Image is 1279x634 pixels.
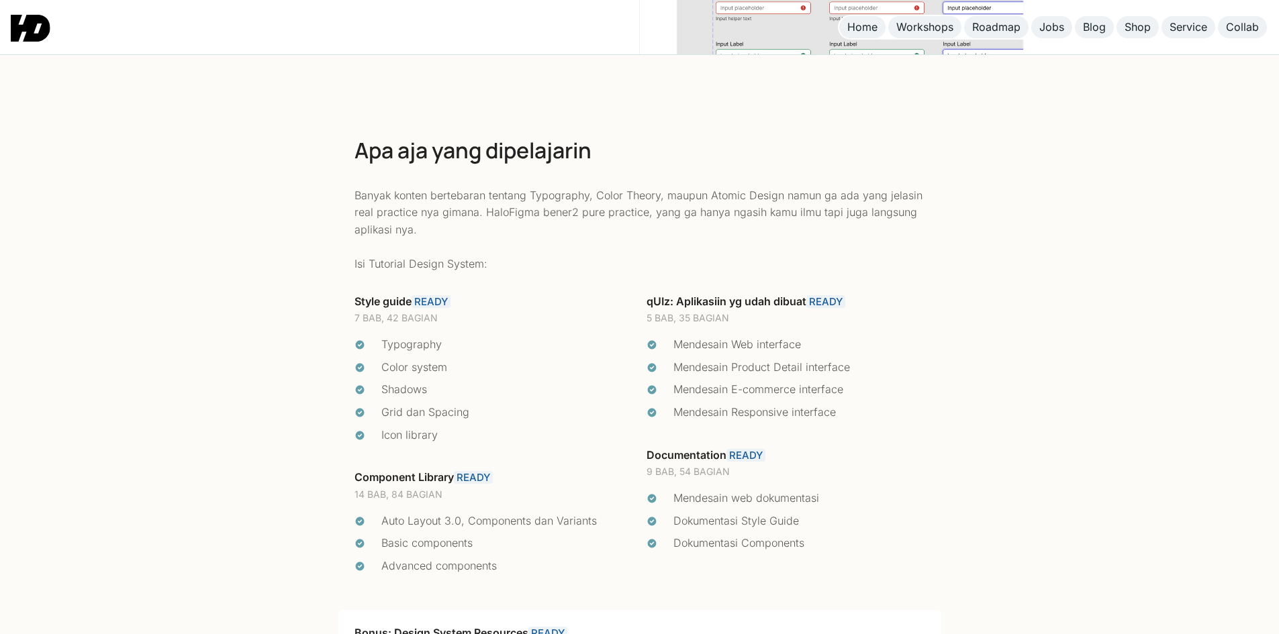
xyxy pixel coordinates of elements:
div: 7 BAB, 42 BAGIAN [354,311,633,325]
div: Mendesain E-commerce interface [673,381,925,399]
div: Service [1170,20,1207,34]
div: Dokumentasi Style Guide [673,513,925,530]
div: Dokumentasi Components [673,535,925,552]
div: Mendesain Responsive interface [673,404,925,421]
p: Banyak konten bertebaran tentang Typography, Color Theory, maupun Atomic Design namun ga ada yang... [354,187,925,273]
div: Color system [381,359,633,376]
div: Blog [1083,20,1106,34]
div: Collab [1226,20,1259,34]
a: Blog [1075,16,1114,38]
div: Auto Layout 3.0, Components dan Variants [381,513,633,530]
div: Home [847,20,878,34]
a: Workshops [888,16,961,38]
div: Workshops [896,20,953,34]
div: Style guide [354,295,633,309]
div: Icon library [381,427,633,444]
div: Typography [381,336,633,354]
a: Collab [1218,16,1267,38]
div: Mendesain web dokumentasi [673,490,925,507]
h2: Apa aja yang dipelajarin [354,136,925,166]
div: 9 BAB, 54 BAGIAN [647,465,925,479]
a: Roadmap [964,16,1029,38]
a: READY [806,295,845,308]
div: Roadmap [972,20,1021,34]
div: Grid dan Spacing [381,404,633,421]
div: Jobs [1039,20,1064,34]
a: Service [1162,16,1215,38]
div: Advanced components [381,558,633,575]
div: 5 BAB, 35 BAGIAN [647,311,925,325]
a: Shop [1117,16,1159,38]
a: Home [839,16,886,38]
div: Component Library [354,470,633,485]
div: Mendesain Product Detail interface [673,359,925,376]
div: Shop [1125,20,1151,34]
a: Jobs [1031,16,1072,38]
div: Documentation [647,448,925,463]
div: qUIz: Aplikasiin yg udah dibuat [647,295,925,309]
a: READY [454,471,493,484]
a: READY [726,449,765,462]
div: Basic components [381,535,633,552]
div: 14 BAB, 84 BAGIAN [354,488,633,502]
div: Mendesain Web interface [673,336,925,354]
div: Shadows [381,381,633,399]
a: READY [412,295,451,308]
